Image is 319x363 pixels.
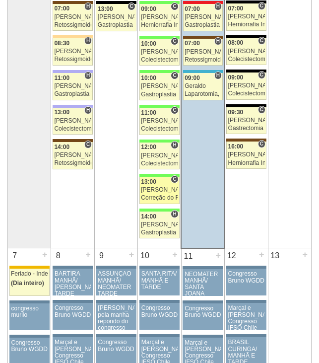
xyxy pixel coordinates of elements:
[53,266,93,269] div: Key: Aviso
[139,303,180,330] a: Congresso Bruno WGDD
[139,143,180,170] a: H 12:00 [PERSON_NAME] Colecistectomia com Colangiografia VL
[257,248,266,261] div: +
[41,248,49,261] div: +
[141,109,156,116] span: 11:00
[55,271,91,297] div: BARTIRA MANHÃ/ [PERSON_NAME] TARDE
[171,210,178,218] span: Hospital
[183,303,223,330] a: Congresso Bruno WGDD
[228,125,265,132] div: Gastrectomia Vertical
[53,105,93,108] div: Key: Christóvão da Gama
[139,300,180,303] div: Key: Aviso
[225,248,238,263] div: 12
[141,83,178,89] div: [PERSON_NAME]
[171,175,178,183] span: Consultório
[141,187,178,193] div: [PERSON_NAME]
[98,22,134,28] div: Gastroplastia VL
[139,140,180,143] div: Key: Brasil
[141,126,178,132] div: Colecistectomia com Colangiografia VL
[139,209,180,212] div: Key: Brasil
[53,139,93,142] div: Key: Santa Joana
[53,73,93,100] a: H 11:00 [PERSON_NAME] Gastroplastia VL
[96,334,136,337] div: Key: Aviso
[226,35,266,38] div: Key: Blanc
[54,40,69,47] span: 08:30
[185,57,221,63] div: Retossigmoidectomia Robótica
[141,221,178,228] div: [PERSON_NAME]
[139,1,180,4] div: Key: Brasil
[54,5,69,12] span: 07:00
[171,141,178,149] span: Hospital
[54,126,91,132] div: Colecistectomia com Colangiografia VL
[96,300,136,303] div: Key: Aviso
[228,74,244,81] span: 09:00
[228,13,265,20] div: [PERSON_NAME]
[185,305,221,318] div: Congresso Bruno WGDD
[171,72,178,79] span: Consultório
[53,142,93,169] a: C 14:00 [PERSON_NAME] Retossigmoidectomia Robótica
[228,56,265,63] div: Colecistectomia com Colangiografia VL
[139,39,180,66] a: C 10:00 [PERSON_NAME] Colecistectomia com Colangiografia VL
[141,22,178,28] div: Herniorrafia Incisional
[228,109,244,116] span: 09:30
[53,300,93,303] div: Key: Aviso
[11,280,44,287] span: (Dia inteiro)
[141,5,156,12] span: 09:00
[98,339,134,352] div: Congresso Bruno WGDD
[226,303,266,330] a: Marçal e [PERSON_NAME] Congresso IFSO Chile
[185,5,200,12] span: 07:00
[53,269,93,295] a: BARTIRA MANHÃ/ [PERSON_NAME] TARDE
[84,106,92,114] span: Hospital
[84,141,92,148] span: Consultório
[54,56,91,63] div: Retossigmoidectomia Abdominal VL
[54,160,91,166] div: Retossigmoidectomia Robótica
[226,104,266,107] div: Key: Blanc
[84,248,92,261] div: +
[185,14,221,20] div: [PERSON_NAME]
[54,91,91,97] div: Gastroplastia VL
[54,14,91,20] div: [PERSON_NAME]
[226,266,266,269] div: Key: Aviso
[141,49,178,55] div: [PERSON_NAME]
[171,248,179,261] div: +
[53,108,93,135] a: H 13:00 [PERSON_NAME] Colecistectomia com Colangiografia VL
[141,57,178,63] div: Colecistectomia com Colangiografia VL
[228,160,265,166] div: Herniorrafia Ing. Bilateral VL
[54,144,69,150] span: 14:00
[228,151,265,158] div: [PERSON_NAME]
[226,107,266,135] a: C 09:30 [PERSON_NAME] Gastrectomia Vertical
[98,5,113,12] span: 13:00
[139,174,180,177] div: Key: Brasil
[54,83,91,89] div: [PERSON_NAME]
[128,248,136,261] div: +
[171,37,178,45] span: Consultório
[141,152,178,159] div: [PERSON_NAME]
[226,300,266,303] div: Key: Aviso
[226,142,266,169] a: C 16:00 [PERSON_NAME] Herniorrafia Ing. Bilateral VL
[139,70,180,73] div: Key: Brasil
[9,300,50,303] div: Key: Aviso
[228,90,265,97] div: Colecistectomia com Colangiografia VL
[185,91,221,97] div: Laparotomia, [GEOGRAPHIC_DATA], Drenagem, Bridas VL
[11,340,48,353] div: Congresso Bruno WGDD
[183,36,223,39] div: Key: Santa Joana
[258,37,265,45] span: Consultório
[183,269,223,296] a: NEOMATER MANHÃ/ SANTA JOANA TARDE
[185,271,221,304] div: NEOMATER MANHÃ/ SANTA JOANA TARDE
[54,22,91,28] div: Retossigmoidectomia Robótica
[11,271,48,277] div: Feriado - Independência do [GEOGRAPHIC_DATA]
[53,38,93,66] a: H 08:30 [PERSON_NAME] Retossigmoidectomia Abdominal VL
[139,212,180,239] a: H 14:00 [PERSON_NAME] Gastroplastia VL
[139,73,180,100] a: C 10:00 [PERSON_NAME] Gastroplastia VL
[226,269,266,295] a: Congresso Bruno WGDD
[138,248,151,263] div: 10
[258,71,265,79] span: Consultório
[84,2,92,10] span: Hospital
[214,249,223,262] div: +
[98,305,134,331] div: [PERSON_NAME] pela manha repondo do congresso
[53,1,93,4] div: Key: Santa Joana
[141,305,178,318] div: Congresso Bruno WGDD
[139,269,180,295] a: SANTA RITA/ MANHÃ E TARDE
[139,266,180,269] div: Key: Aviso
[141,74,156,81] span: 10:00
[8,248,21,263] div: 7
